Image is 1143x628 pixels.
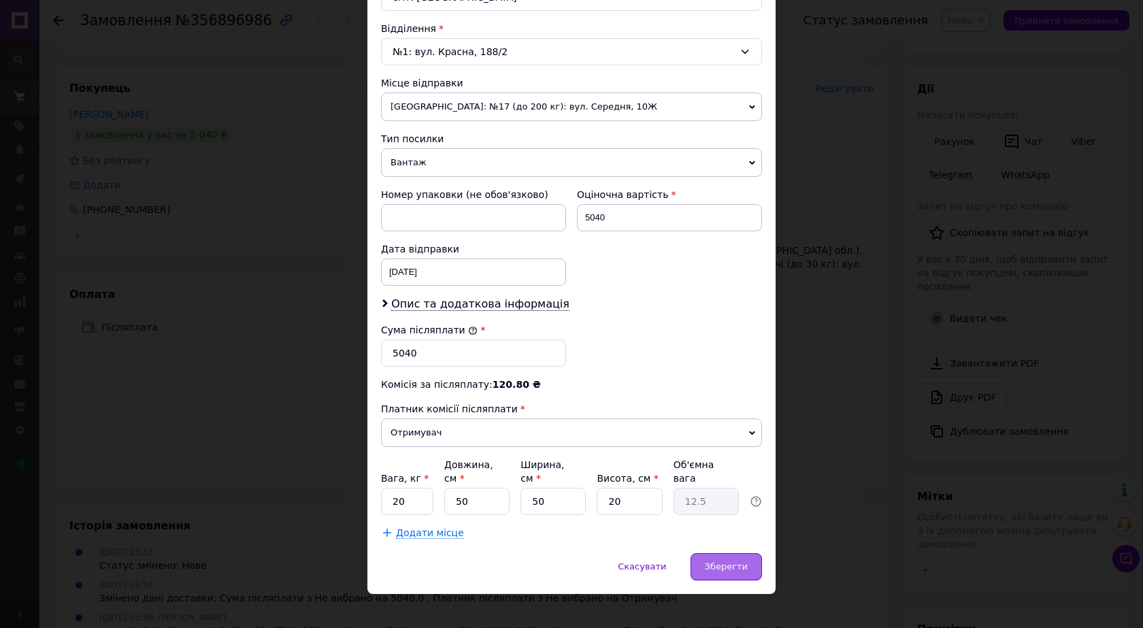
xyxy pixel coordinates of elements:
div: Комісія за післяплату: [381,378,762,391]
span: Опис та додаткова інформація [391,297,569,311]
span: [GEOGRAPHIC_DATA]: №17 (до 200 кг): вул. Середня, 10Ж [381,93,762,121]
span: Зберегти [705,561,748,572]
span: Додати місце [396,527,464,539]
span: Вантаж [381,148,762,177]
div: Відділення [381,22,762,35]
div: Оціночна вартість [577,188,762,201]
label: Ширина, см [520,459,564,484]
label: Вага, кг [381,473,429,484]
label: Висота, см [597,473,658,484]
span: 120.80 ₴ [493,379,541,390]
div: Дата відправки [381,242,566,256]
div: Номер упаковки (не обов'язково) [381,188,566,201]
div: Об'ємна вага [674,458,739,485]
span: Скасувати [618,561,666,572]
label: Довжина, см [444,459,493,484]
div: №1: вул. Красна, 188/2 [381,38,762,65]
span: Отримувач [381,418,762,447]
label: Сума післяплати [381,325,478,335]
span: Платник комісії післяплати [381,403,518,414]
span: Місце відправки [381,78,463,88]
span: Тип посилки [381,133,444,144]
